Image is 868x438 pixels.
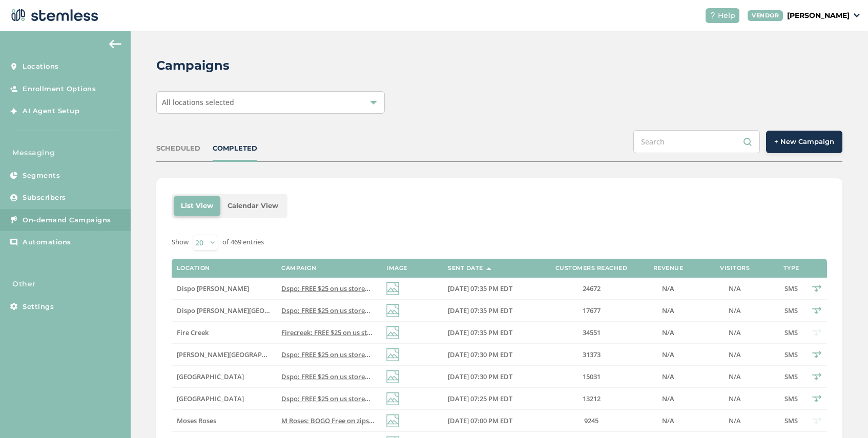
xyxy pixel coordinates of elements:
[177,394,244,403] span: [GEOGRAPHIC_DATA]
[699,416,771,425] label: N/A
[710,12,716,18] img: icon-help-white-03924b79.svg
[8,5,98,26] img: logo-dark-0685b13c.svg
[648,284,689,293] label: N/A
[662,394,674,403] span: N/A
[174,196,220,216] li: List View
[177,416,272,425] label: Moses Roses
[781,350,801,359] label: SMS
[781,394,801,403] label: SMS
[23,302,54,312] span: Settings
[729,306,741,315] span: N/A
[545,350,637,359] label: 31373
[448,328,512,337] span: [DATE] 07:35 PM EDT
[653,265,684,272] label: Revenue
[784,328,798,337] span: SMS
[583,372,601,381] span: 15031
[545,416,637,425] label: 9245
[23,193,66,203] span: Subscribers
[699,328,771,337] label: N/A
[718,10,735,21] span: Help
[172,237,189,247] label: Show
[787,10,850,21] p: [PERSON_NAME]
[699,284,771,293] label: N/A
[699,394,771,403] label: N/A
[23,171,60,181] span: Segments
[766,131,842,153] button: + New Campaign
[386,304,399,317] img: icon-img-d887fa0c.svg
[448,350,512,359] span: [DATE] 07:30 PM EDT
[448,328,535,337] label: 08/07/2025 07:35 PM EDT
[162,97,234,107] span: All locations selected
[220,196,285,216] li: Calendar View
[281,350,376,359] label: Dspo: FREE $25 on us storewide! Get Mitten products at HUGE DISCOUNTS! OFFER Valid Fri–Sun. Reply...
[784,306,798,315] span: SMS
[448,306,535,315] label: 08/07/2025 07:35 PM EDT
[177,372,272,381] label: Dispo Bay City South
[281,306,647,315] span: Dspo: FREE $25 on us storewide! Get Mitten products at HUGE DISCOUNTS! OFFER Valid Fri–Sun. Reply...
[386,392,399,405] img: icon-img-d887fa0c.svg
[448,350,535,359] label: 08/07/2025 07:30 PM EDT
[448,394,535,403] label: 08/07/2025 07:25 PM EDT
[662,306,674,315] span: N/A
[783,265,799,272] label: Type
[729,416,741,425] span: N/A
[662,350,674,359] span: N/A
[448,372,512,381] span: [DATE] 07:30 PM EDT
[584,416,598,425] span: 9245
[781,372,801,381] label: SMS
[23,237,71,247] span: Automations
[648,394,689,403] label: N/A
[281,394,376,403] label: Dspo: FREE $25 on us storewide! Get Mitten products at HUGE DISCOUNTS! OFFER Valid Fri–Sun. Reply...
[648,350,689,359] label: N/A
[633,130,760,153] input: Search
[109,40,121,48] img: icon-arrow-back-accent-c549486e.svg
[545,394,637,403] label: 13212
[448,416,512,425] span: [DATE] 07:00 PM EDT
[177,328,209,337] span: Fire Creek
[23,84,96,94] span: Enrollment Options
[555,265,628,272] label: Customers Reached
[386,370,399,383] img: icon-img-d887fa0c.svg
[448,372,535,381] label: 08/07/2025 07:30 PM EDT
[448,284,535,293] label: 08/07/2025 07:35 PM EDT
[781,284,801,293] label: SMS
[177,394,272,403] label: Dispo Bay City North
[729,372,741,381] span: N/A
[281,350,647,359] span: Dspo: FREE $25 on us storewide! Get Mitten products at HUGE DISCOUNTS! OFFER Valid Fri–Sun. Reply...
[729,284,741,293] span: N/A
[281,284,647,293] span: Dspo: FREE $25 on us storewide! Get Mitten products at HUGE DISCOUNTS! OFFER Valid Fri–Sun. Reply...
[748,10,783,21] div: VENDOR
[156,143,200,154] div: SCHEDULED
[222,237,264,247] label: of 469 entries
[784,416,798,425] span: SMS
[281,265,316,272] label: Campaign
[177,328,272,337] label: Fire Creek
[23,61,59,72] span: Locations
[448,265,483,272] label: Sent Date
[583,284,601,293] span: 24672
[781,306,801,315] label: SMS
[583,350,601,359] span: 31373
[386,326,399,339] img: icon-img-d887fa0c.svg
[23,106,79,116] span: AI Agent Setup
[281,372,376,381] label: Dspo: FREE $25 on us storewide! Get Mitten products at HUGE DISCOUNTS! OFFER Valid Fri–Sun. Reply...
[545,306,637,315] label: 17677
[177,372,244,381] span: [GEOGRAPHIC_DATA]
[177,350,272,359] label: Dispo Hazel Park
[817,389,868,438] div: Chat Widget
[545,328,637,337] label: 34551
[583,328,601,337] span: 34551
[386,282,399,295] img: icon-img-d887fa0c.svg
[648,372,689,381] label: N/A
[648,416,689,425] label: N/A
[448,284,512,293] span: [DATE] 07:35 PM EDT
[281,394,647,403] span: Dspo: FREE $25 on us storewide! Get Mitten products at HUGE DISCOUNTS! OFFER Valid Fri–Sun. Reply...
[281,328,376,337] label: Firecreek: FREE $25 on us storewide! Get Mitten products at HUGE DISCOUNTS! OFFER Valid Fri–Sun R...
[23,215,111,225] span: On-demand Campaigns
[699,306,771,315] label: N/A
[729,394,741,403] span: N/A
[386,348,399,361] img: icon-img-d887fa0c.svg
[213,143,257,154] div: COMPLETED
[177,416,216,425] span: Moses Roses
[448,394,512,403] span: [DATE] 07:25 PM EDT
